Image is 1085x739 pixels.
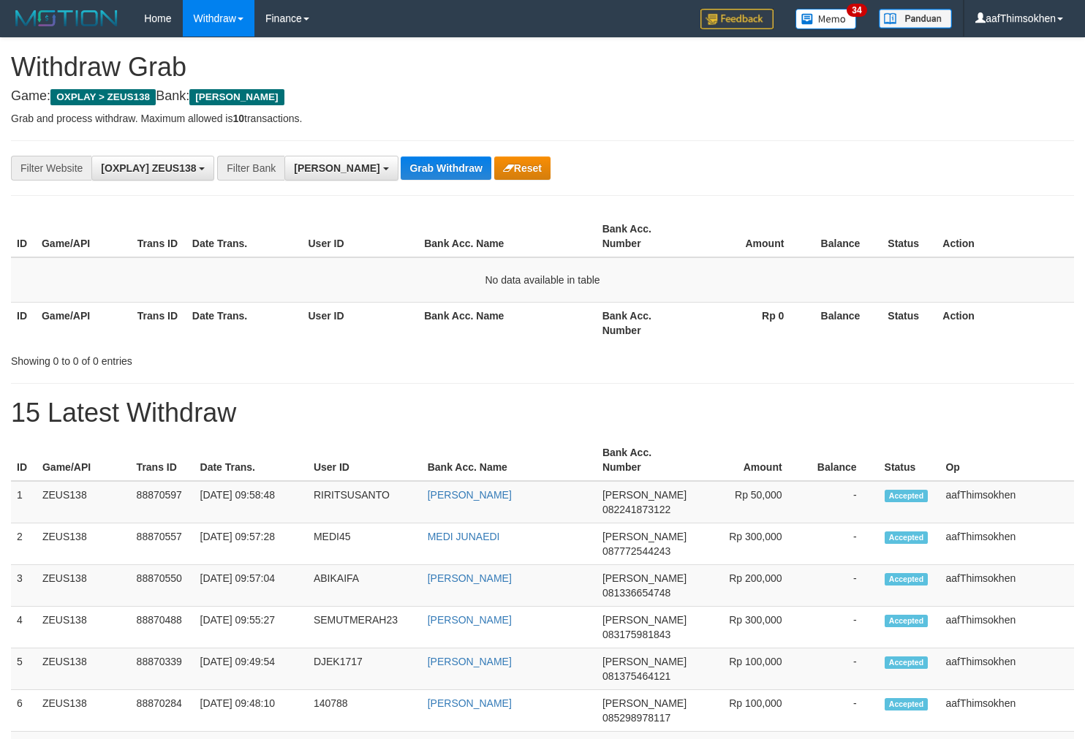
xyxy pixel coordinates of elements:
th: ID [11,439,37,481]
td: 140788 [308,690,422,732]
td: MEDI45 [308,523,422,565]
td: 5 [11,648,37,690]
td: 1 [11,481,37,523]
th: Date Trans. [194,439,308,481]
td: 3 [11,565,37,607]
button: Reset [494,156,551,180]
span: Accepted [885,615,929,627]
td: [DATE] 09:55:27 [194,607,308,648]
td: 4 [11,607,37,648]
td: - [804,523,879,565]
th: Status [879,439,940,481]
th: User ID [308,439,422,481]
td: ZEUS138 [37,481,131,523]
td: 88870339 [131,648,194,690]
h4: Game: Bank: [11,89,1074,104]
td: No data available in table [11,257,1074,303]
td: [DATE] 09:49:54 [194,648,308,690]
th: Balance [804,439,879,481]
td: - [804,690,879,732]
span: Copy 085298978117 to clipboard [602,712,670,724]
td: 2 [11,523,37,565]
th: Bank Acc. Name [418,216,597,257]
td: Rp 100,000 [692,648,804,690]
span: [PERSON_NAME] [189,89,284,105]
div: Showing 0 to 0 of 0 entries [11,348,441,368]
th: Status [882,302,937,344]
th: Bank Acc. Number [597,216,692,257]
th: Trans ID [131,439,194,481]
td: aafThimsokhen [940,607,1074,648]
th: Bank Acc. Number [597,439,692,481]
span: [PERSON_NAME] [602,656,687,667]
span: Accepted [885,656,929,669]
td: [DATE] 09:57:28 [194,523,308,565]
td: ZEUS138 [37,690,131,732]
th: ID [11,216,36,257]
th: Date Trans. [186,216,303,257]
a: MEDI JUNAEDI [428,531,500,542]
th: User ID [303,216,419,257]
a: [PERSON_NAME] [428,572,512,584]
td: 6 [11,690,37,732]
th: Status [882,216,937,257]
td: 88870597 [131,481,194,523]
td: aafThimsokhen [940,523,1074,565]
th: Action [937,302,1074,344]
td: aafThimsokhen [940,690,1074,732]
td: ZEUS138 [37,607,131,648]
td: Rp 300,000 [692,607,804,648]
td: Rp 50,000 [692,481,804,523]
td: [DATE] 09:57:04 [194,565,308,607]
span: Accepted [885,698,929,710]
th: Trans ID [132,216,186,257]
th: Balance [806,302,882,344]
td: SEMUTMERAH23 [308,607,422,648]
td: ZEUS138 [37,648,131,690]
td: ABIKAIFA [308,565,422,607]
td: RIRITSUSANTO [308,481,422,523]
td: Rp 100,000 [692,690,804,732]
td: aafThimsokhen [940,565,1074,607]
img: MOTION_logo.png [11,7,122,29]
th: Bank Acc. Name [422,439,597,481]
strong: 10 [232,113,244,124]
span: [PERSON_NAME] [602,489,687,501]
td: DJEK1717 [308,648,422,690]
td: aafThimsokhen [940,481,1074,523]
td: ZEUS138 [37,523,131,565]
td: - [804,648,879,690]
span: [PERSON_NAME] [294,162,379,174]
th: Trans ID [132,302,186,344]
td: [DATE] 09:58:48 [194,481,308,523]
td: 88870557 [131,523,194,565]
th: Game/API [36,302,132,344]
div: Filter Bank [217,156,284,181]
td: ZEUS138 [37,565,131,607]
h1: Withdraw Grab [11,53,1074,82]
p: Grab and process withdraw. Maximum allowed is transactions. [11,111,1074,126]
td: 88870550 [131,565,194,607]
button: [OXPLAY] ZEUS138 [91,156,214,181]
span: OXPLAY > ZEUS138 [50,89,156,105]
td: 88870488 [131,607,194,648]
h1: 15 Latest Withdraw [11,398,1074,428]
td: - [804,481,879,523]
span: Copy 087772544243 to clipboard [602,545,670,557]
th: Rp 0 [692,302,806,344]
span: Copy 082241873122 to clipboard [602,504,670,515]
span: Copy 081336654748 to clipboard [602,587,670,599]
span: Copy 081375464121 to clipboard [602,670,670,682]
span: Accepted [885,531,929,544]
td: aafThimsokhen [940,648,1074,690]
th: Date Trans. [186,302,303,344]
span: Accepted [885,573,929,585]
td: Rp 300,000 [692,523,804,565]
span: 34 [847,4,866,17]
a: [PERSON_NAME] [428,656,512,667]
img: Feedback.jpg [700,9,774,29]
th: Amount [692,216,806,257]
span: [PERSON_NAME] [602,614,687,626]
th: Action [937,216,1074,257]
td: - [804,565,879,607]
